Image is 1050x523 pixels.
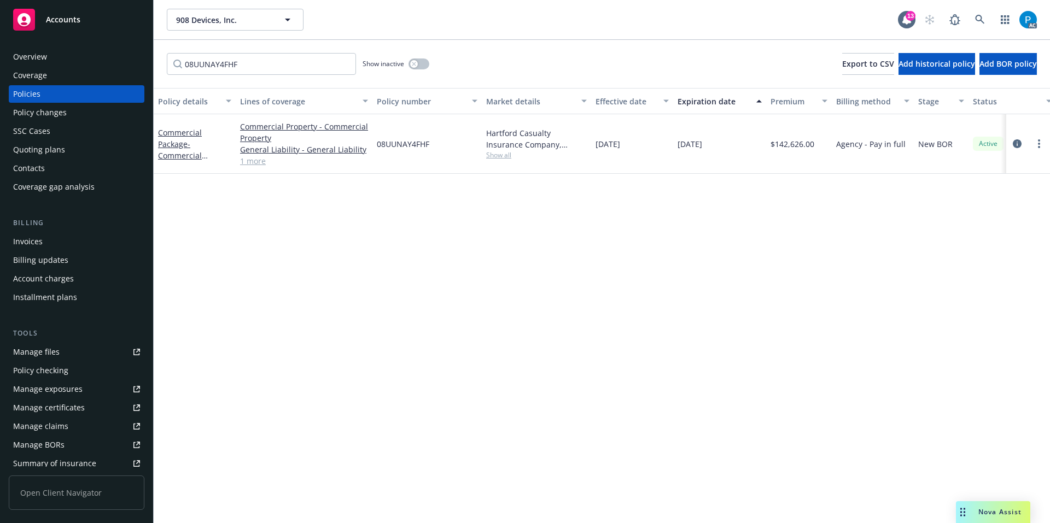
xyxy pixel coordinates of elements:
[13,48,47,66] div: Overview
[771,138,814,150] span: $142,626.00
[240,121,368,144] a: Commercial Property - Commercial Property
[596,138,620,150] span: [DATE]
[236,88,372,114] button: Lines of coverage
[591,88,673,114] button: Effective date
[9,233,144,250] a: Invoices
[944,9,966,31] a: Report a Bug
[836,138,906,150] span: Agency - Pay in full
[13,122,50,140] div: SSC Cases
[9,343,144,361] a: Manage files
[154,88,236,114] button: Policy details
[9,475,144,510] span: Open Client Navigator
[9,85,144,103] a: Policies
[973,96,1040,107] div: Status
[240,155,368,167] a: 1 more
[13,436,65,454] div: Manage BORs
[9,178,144,196] a: Coverage gap analysis
[9,251,144,269] a: Billing updates
[978,507,1022,516] span: Nova Assist
[176,14,271,26] span: 908 Devices, Inc.
[842,53,894,75] button: Export to CSV
[372,88,482,114] button: Policy number
[158,96,219,107] div: Policy details
[918,138,953,150] span: New BOR
[13,85,40,103] div: Policies
[899,53,975,75] button: Add historical policy
[9,380,144,398] a: Manage exposures
[13,362,68,379] div: Policy checking
[918,96,952,107] div: Stage
[13,343,60,361] div: Manage files
[363,59,404,68] span: Show inactive
[13,455,96,472] div: Summary of insurance
[766,88,832,114] button: Premium
[956,501,1030,523] button: Nova Assist
[9,289,144,306] a: Installment plans
[771,96,815,107] div: Premium
[994,9,1016,31] a: Switch app
[9,4,144,35] a: Accounts
[13,141,65,158] div: Quoting plans
[914,88,969,114] button: Stage
[899,58,975,69] span: Add historical policy
[9,160,144,177] a: Contacts
[9,270,144,287] a: Account charges
[9,455,144,472] a: Summary of insurance
[919,9,941,31] a: Start snowing
[9,436,144,454] a: Manage BORs
[842,58,894,69] span: Export to CSV
[240,144,368,155] a: General Liability - General Liability
[13,251,68,269] div: Billing updates
[979,53,1037,75] button: Add BOR policy
[240,96,356,107] div: Lines of coverage
[13,399,85,416] div: Manage certificates
[158,127,202,172] a: Commercial Package
[1011,137,1024,150] a: circleInformation
[13,178,95,196] div: Coverage gap analysis
[1019,11,1037,28] img: photo
[46,15,80,24] span: Accounts
[13,104,67,121] div: Policy changes
[13,67,47,84] div: Coverage
[486,150,587,160] span: Show all
[482,88,591,114] button: Market details
[906,11,915,21] div: 13
[13,418,68,435] div: Manage claims
[167,9,304,31] button: 908 Devices, Inc.
[832,88,914,114] button: Billing method
[596,96,657,107] div: Effective date
[158,139,208,172] span: - Commercial Package
[9,328,144,339] div: Tools
[969,9,991,31] a: Search
[13,289,77,306] div: Installment plans
[9,48,144,66] a: Overview
[9,218,144,228] div: Billing
[977,139,999,149] span: Active
[9,122,144,140] a: SSC Cases
[13,233,43,250] div: Invoices
[9,67,144,84] a: Coverage
[836,96,897,107] div: Billing method
[9,104,144,121] a: Policy changes
[673,88,766,114] button: Expiration date
[9,399,144,416] a: Manage certificates
[167,53,356,75] input: Filter by keyword...
[13,160,45,177] div: Contacts
[9,418,144,435] a: Manage claims
[9,362,144,379] a: Policy checking
[377,138,429,150] span: 08UUNAY4FHF
[979,58,1037,69] span: Add BOR policy
[486,96,575,107] div: Market details
[13,380,83,398] div: Manage exposures
[486,127,587,150] div: Hartford Casualty Insurance Company, Hartford Insurance Group
[678,138,702,150] span: [DATE]
[9,141,144,158] a: Quoting plans
[377,96,465,107] div: Policy number
[956,501,970,523] div: Drag to move
[1032,137,1046,150] a: more
[678,96,750,107] div: Expiration date
[13,270,74,287] div: Account charges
